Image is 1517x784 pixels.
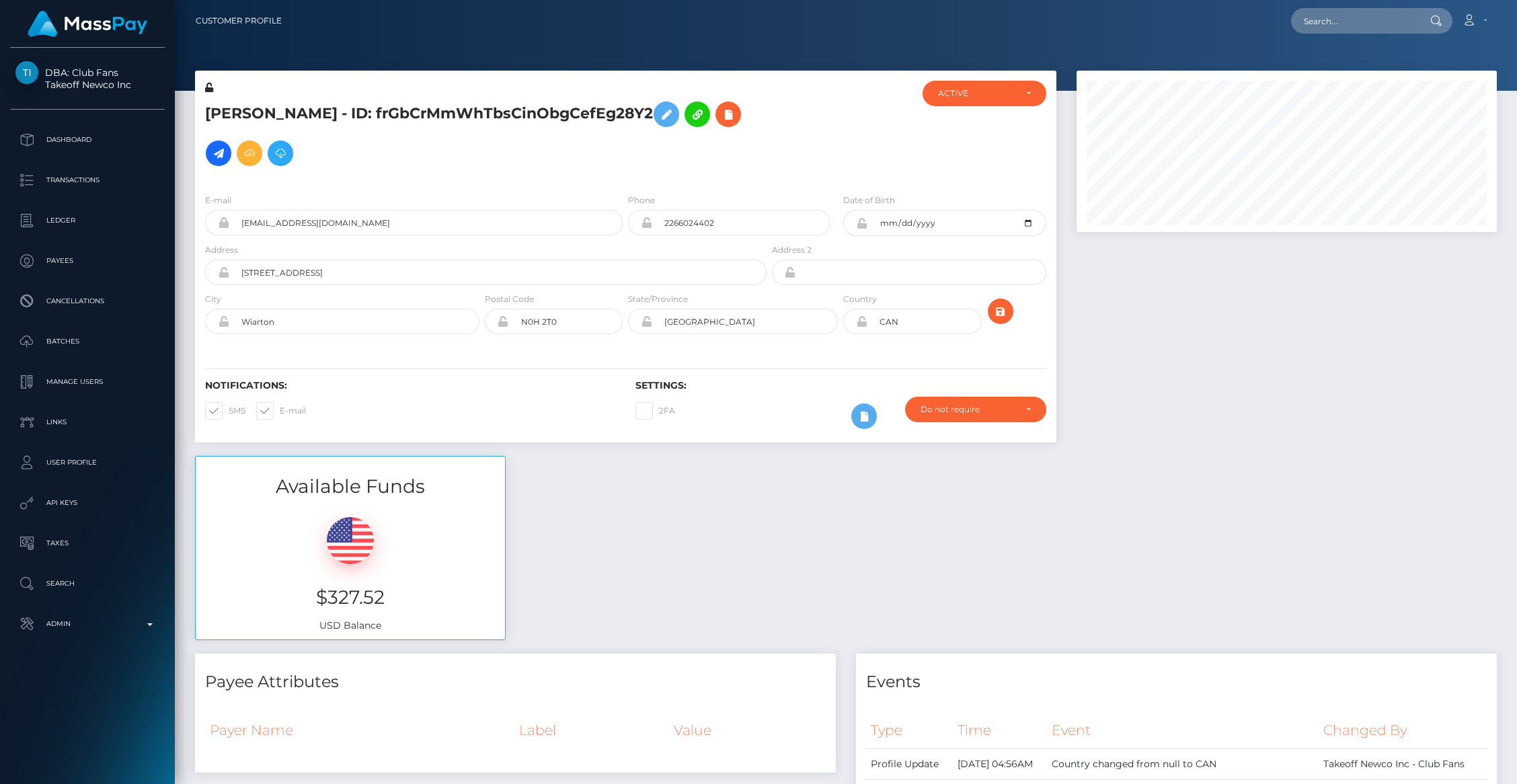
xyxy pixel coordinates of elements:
[923,81,1046,106] button: ACTIVE
[15,614,159,634] p: Admin
[15,61,38,84] img: Takeoff Newco Inc
[205,712,514,748] th: Payer Name
[10,204,165,237] a: Ledger
[15,533,159,553] p: Taxes
[843,293,877,305] label: Country
[485,293,534,305] label: Postal Code
[10,567,165,600] a: Search
[10,365,165,399] a: Manage Users
[10,244,165,278] a: Payees
[256,402,306,420] label: E-mail
[15,453,159,473] p: User Profile
[1291,8,1417,34] input: Search...
[10,163,165,197] a: Transactions
[772,244,812,256] label: Address 2
[15,170,159,190] p: Transactions
[514,712,669,748] th: Label
[921,404,1015,415] div: Do not require
[10,486,165,520] a: API Keys
[205,194,231,206] label: E-mail
[1047,748,1318,779] td: Country changed from null to CAN
[10,284,165,318] a: Cancellations
[205,95,759,173] h5: [PERSON_NAME] - ID: frGbCrMmWhTbsCinObgCefEg28Y2
[206,141,231,166] a: Initiate Payout
[15,372,159,392] p: Manage Users
[10,325,165,358] a: Batches
[10,446,165,479] a: User Profile
[628,194,655,206] label: Phone
[15,412,159,432] p: Links
[843,194,895,206] label: Date of Birth
[196,7,282,35] a: Customer Profile
[15,251,159,271] p: Payees
[1319,712,1487,749] th: Changed By
[15,331,159,352] p: Batches
[205,244,238,256] label: Address
[10,123,165,157] a: Dashboard
[635,380,1046,391] h6: Settings:
[1319,748,1487,779] td: Takeoff Newco Inc - Club Fans
[15,210,159,231] p: Ledger
[953,712,1048,749] th: Time
[10,405,165,439] a: Links
[196,500,505,639] div: USD Balance
[938,88,1015,99] div: ACTIVE
[628,293,688,305] label: State/Province
[327,517,374,564] img: USD.png
[866,748,953,779] td: Profile Update
[15,130,159,150] p: Dashboard
[1047,712,1318,749] th: Event
[205,293,221,305] label: City
[905,397,1046,422] button: Do not require
[196,473,505,500] h3: Available Funds
[15,493,159,513] p: API Keys
[635,402,675,420] label: 2FA
[206,584,495,611] h3: $327.52
[15,574,159,594] p: Search
[205,380,615,391] h6: Notifications:
[205,402,245,420] label: SMS
[10,67,165,91] span: DBA: Club Fans Takeoff Newco Inc
[15,291,159,311] p: Cancellations
[953,748,1048,779] td: [DATE] 04:56AM
[10,607,165,641] a: Admin
[669,712,826,748] th: Value
[205,670,826,694] h4: Payee Attributes
[10,526,165,560] a: Taxes
[28,11,147,37] img: MassPay Logo
[866,670,1487,694] h4: Events
[866,712,953,749] th: Type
